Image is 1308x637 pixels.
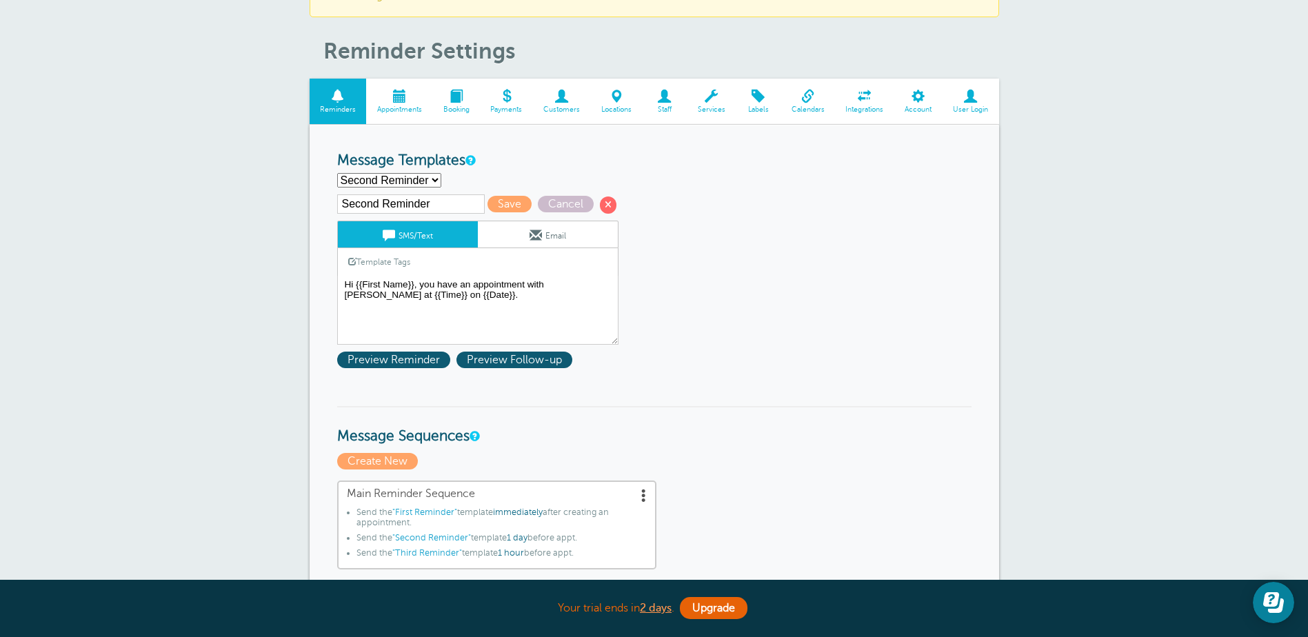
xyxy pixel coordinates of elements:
span: Reminders [316,105,360,114]
a: Email [478,221,618,247]
a: Preview Reminder [337,354,456,366]
a: Appointments [366,79,432,125]
span: Appointments [373,105,425,114]
a: Create New [337,455,421,467]
span: Locations [598,105,636,114]
div: Your trial ends in . [310,594,999,623]
a: Calendars [781,79,835,125]
span: Main Reminder Sequence [347,487,647,501]
h1: Reminder Settings [323,38,999,64]
span: "First Reminder" [392,507,457,517]
a: Template Tags [338,248,421,275]
a: Account [894,79,943,125]
span: Account [901,105,936,114]
span: 1 day [507,533,527,543]
li: Send the template before appt. [356,533,647,548]
textarea: Hi {{First Name}}, your appointment with [PERSON_NAME] has been scheduled for {{Time}} on {{Date}}. [337,276,618,345]
h3: Message Templates [337,152,972,170]
span: Calendars [787,105,828,114]
a: Labels [736,79,781,125]
span: Customers [540,105,584,114]
a: Payments [480,79,533,125]
span: Labels [743,105,774,114]
li: Send the template after creating an appointment. [356,507,647,533]
a: Customers [533,79,591,125]
span: Preview Reminder [337,352,450,368]
span: Integrations [842,105,887,114]
a: Integrations [835,79,894,125]
a: User Login [943,79,999,125]
span: User Login [949,105,992,114]
a: Save [487,198,538,210]
span: 1 hour [498,548,524,558]
a: This is the wording for your reminder and follow-up messages. You can create multiple templates i... [465,156,474,165]
span: Payments [487,105,526,114]
a: SMS/Text [338,221,478,247]
a: Staff [642,79,687,125]
span: immediately [493,507,543,517]
span: "Third Reminder" [392,548,462,558]
span: "Second Reminder" [392,533,471,543]
a: Main Reminder Sequence Send the"First Reminder"templateimmediatelyafter creating an appointment.S... [337,481,656,570]
span: Cancel [538,196,594,212]
a: Preview Follow-up [456,354,576,366]
li: Send the template before appt. [356,548,647,563]
span: Staff [649,105,680,114]
h3: Message Sequences [337,406,972,445]
a: Message Sequences allow you to setup multiple reminder schedules that can use different Message T... [470,432,478,441]
input: Template Name [337,194,485,214]
span: Create New [337,453,418,469]
span: Booking [439,105,473,114]
span: Services [694,105,729,114]
a: Upgrade [680,597,747,619]
span: Preview Follow-up [456,352,572,368]
a: Cancel [538,198,600,210]
iframe: Resource center [1253,582,1294,623]
a: Locations [591,79,643,125]
span: Save [487,196,532,212]
a: Booking [432,79,480,125]
a: 2 days [640,602,672,614]
a: Services [687,79,736,125]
